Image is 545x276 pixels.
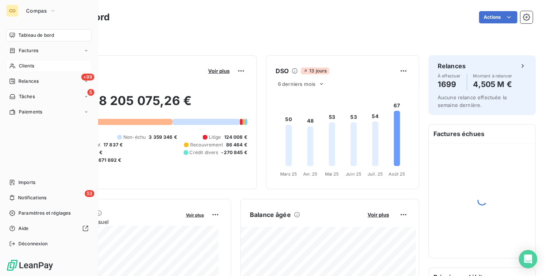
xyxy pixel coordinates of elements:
[346,171,361,177] tspan: Juin 25
[429,125,535,143] h6: Factures échues
[222,149,248,156] span: -270 845 €
[325,171,339,177] tspan: Mai 25
[438,78,461,90] h4: 1699
[6,207,92,219] a: Paramètres et réglages
[368,171,383,177] tspan: Juil. 25
[438,94,507,108] span: Aucune relance effectuée la semaine dernière.
[43,218,181,226] span: Chiffre d'affaires mensuel
[6,106,92,118] a: Paiements
[190,141,223,148] span: Recouvrement
[43,93,247,116] h2: 8 205 075,26 €
[276,66,289,76] h6: DSO
[6,44,92,57] a: Factures
[6,60,92,72] a: Clients
[6,176,92,189] a: Imports
[18,194,46,201] span: Notifications
[250,210,291,219] h6: Balance âgée
[19,47,38,54] span: Factures
[18,179,35,186] span: Imports
[87,89,94,96] span: 5
[19,108,42,115] span: Paiements
[6,222,92,235] a: Aide
[190,149,218,156] span: Crédit divers
[208,68,230,74] span: Voir plus
[368,212,389,218] span: Voir plus
[206,67,232,74] button: Voir plus
[184,211,206,218] button: Voir plus
[96,157,121,164] span: -671 692 €
[6,29,92,41] a: Tableau de bord
[438,61,466,71] h6: Relances
[280,171,297,177] tspan: Mars 25
[479,11,517,23] button: Actions
[186,212,204,218] span: Voir plus
[473,74,512,78] span: Montant à relancer
[473,78,512,90] h4: 4,505 M €
[6,5,18,17] div: CO
[303,171,317,177] tspan: Avr. 25
[301,67,329,74] span: 13 jours
[123,134,146,141] span: Non-échu
[18,240,48,247] span: Déconnexion
[103,141,123,148] span: 17 837 €
[85,190,94,197] span: 53
[18,32,54,39] span: Tableau de bord
[18,225,29,232] span: Aide
[19,62,34,69] span: Clients
[81,74,94,80] span: +99
[19,93,35,100] span: Tâches
[18,210,71,217] span: Paramètres et réglages
[6,259,54,271] img: Logo LeanPay
[6,90,92,103] a: 5Tâches
[365,211,391,218] button: Voir plus
[209,134,221,141] span: Litige
[6,75,92,87] a: +99Relances
[149,134,177,141] span: 3 359 346 €
[389,171,405,177] tspan: Août 25
[519,250,537,268] div: Open Intercom Messenger
[438,74,461,78] span: À effectuer
[226,141,247,148] span: 86 464 €
[278,81,315,87] span: 6 derniers mois
[18,78,39,85] span: Relances
[224,134,247,141] span: 124 008 €
[26,8,47,14] span: Compas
